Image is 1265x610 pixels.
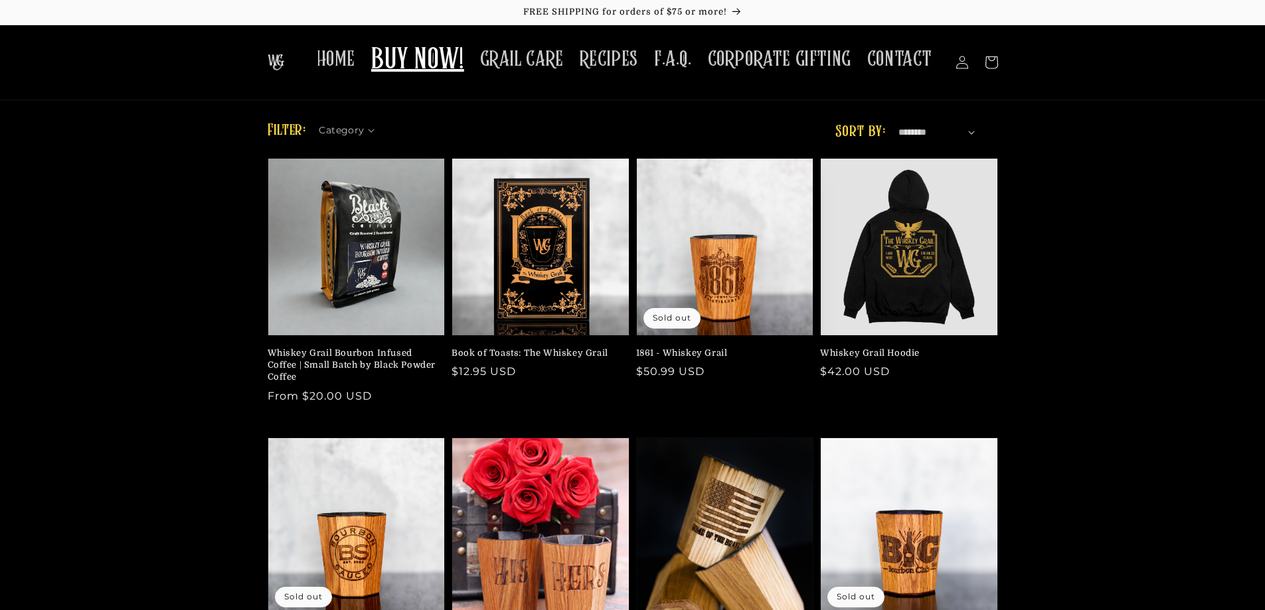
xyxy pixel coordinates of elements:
[480,46,564,72] span: GRAIL CARE
[363,35,472,87] a: BUY NOW!
[708,46,851,72] span: CORPORATE GIFTING
[13,7,1252,18] p: FREE SHIPPING for orders of $75 or more!
[317,46,355,72] span: HOME
[700,38,859,80] a: CORPORATE GIFTING
[268,54,284,70] img: The Whiskey Grail
[319,120,382,134] summary: Category
[319,123,364,137] span: Category
[572,38,646,80] a: RECIPES
[371,42,464,79] span: BUY NOW!
[636,347,806,359] a: 1861 - Whiskey Grail
[309,38,363,80] a: HOME
[580,46,638,72] span: RECIPES
[835,124,885,140] label: Sort by:
[820,347,990,359] a: Whiskey Grail Hoodie
[867,46,932,72] span: CONTACT
[654,46,692,72] span: F.A.Q.
[646,38,700,80] a: F.A.Q.
[472,38,572,80] a: GRAIL CARE
[859,38,940,80] a: CONTACT
[268,119,306,143] h2: Filter:
[268,347,438,384] a: Whiskey Grail Bourbon Infused Coffee | Small Batch by Black Powder Coffee
[452,347,622,359] a: Book of Toasts: The Whiskey Grail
